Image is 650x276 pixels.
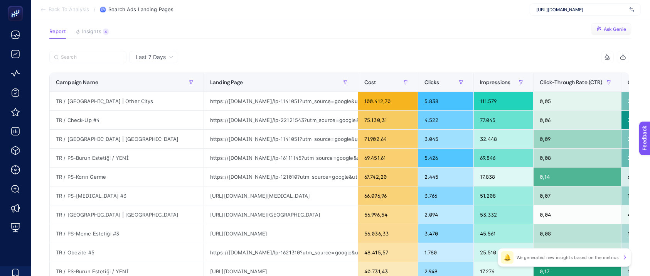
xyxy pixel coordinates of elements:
[50,149,204,167] div: TR / PS-Burun Estetiği / YENİ
[204,130,358,148] div: https://[DOMAIN_NAME]/lp-1141051?utm_source=google&utm_medium=cpc&utm_campaign=dogum_paketi_istan...
[358,111,418,129] div: 75.130,31
[534,205,621,224] div: 0,04
[474,149,534,167] div: 69.846
[534,168,621,186] div: 0,14
[56,79,98,85] span: Campaign Name
[534,130,621,148] div: 0,09
[358,224,418,243] div: 56.036,33
[474,224,534,243] div: 45.561
[474,243,534,262] div: 25.510
[5,2,29,8] span: Feedback
[204,92,358,110] div: https://[DOMAIN_NAME]/lp-1141051?utm_source=google&utm_medium=cpc&utm_campaign=dogum_paketi_tr&ut...
[474,130,534,148] div: 32.448
[50,111,204,129] div: TR / Check-Up #4
[50,92,204,110] div: TR / [GEOGRAPHIC_DATA] | Other Citys
[49,7,89,13] span: Back To Analysis
[480,79,511,85] span: Impressions
[474,205,534,224] div: 53.332
[418,111,473,129] div: 4.522
[358,130,418,148] div: 71.902,64
[418,149,473,167] div: 5.426
[474,111,534,129] div: 77.045
[82,29,101,35] span: Insights
[418,92,473,110] div: 5.838
[630,6,634,14] img: svg%3e
[94,6,96,12] span: /
[103,29,109,35] div: 4
[204,224,358,243] div: [URL][DOMAIN_NAME]
[358,205,418,224] div: 56.996,54
[534,149,621,167] div: 0,08
[358,168,418,186] div: 67.742,20
[204,186,358,205] div: [URL][DOMAIN_NAME][MEDICAL_DATA]
[210,79,243,85] span: Landing Page
[358,149,418,167] div: 69.451,61
[517,254,619,261] p: We generated new insights based on the metrics
[204,149,358,167] div: https://[DOMAIN_NAME]/lp-16111145?utm_source=google&utm_medium=cpc&utm_campaign=burunestetigi_tr&...
[418,168,473,186] div: 2.445
[418,186,473,205] div: 3.766
[534,224,621,243] div: 0,08
[108,7,173,13] span: Search Ads Landing Pages
[50,186,204,205] div: TR / PS-[MEDICAL_DATA] #3
[591,23,631,36] button: Ask Genie
[204,111,358,129] div: https://[DOMAIN_NAME]/lp-22121543?utm_source=google&utm_medium=cpc&utm_campaign=checkup&utm_term=...
[604,26,626,32] span: Ask Genie
[358,243,418,262] div: 48.415,57
[474,168,534,186] div: 17.838
[418,205,473,224] div: 2.094
[418,224,473,243] div: 3.470
[204,243,358,262] div: https://[DOMAIN_NAME]/lp-1621310?utm_source=google&utm_medium=cpc&utm_campaign=obezite_tr&utm_ter...
[474,92,534,110] div: 111.579
[50,205,204,224] div: TR / [GEOGRAPHIC_DATA] | [GEOGRAPHIC_DATA]
[358,186,418,205] div: 66.096,96
[50,168,204,186] div: TR / PS-Karın Germe
[418,130,473,148] div: 3.045
[534,243,621,262] div: 0,07
[474,186,534,205] div: 51.208
[49,29,66,35] span: Report
[204,205,358,224] div: [URL][DOMAIN_NAME][GEOGRAPHIC_DATA]
[536,7,626,13] span: [URL][DOMAIN_NAME]
[418,243,473,262] div: 1.780
[358,92,418,110] div: 100.412,70
[50,224,204,243] div: TR / PS-Meme Estetiği #3
[501,251,514,264] div: 🔔
[534,186,621,205] div: 0,07
[50,243,204,262] div: TR / Obezite #5
[540,79,602,85] span: Click-Through Rate (CTR)
[534,111,621,129] div: 0,06
[364,79,376,85] span: Cost
[136,53,166,61] span: Last 7 Days
[534,92,621,110] div: 0,05
[204,168,358,186] div: https://[DOMAIN_NAME]/lp-121010?utm_source=google&utm_medium=cpc&utm_campaign=karingerme_tr&utm_t...
[61,54,122,60] input: Search
[50,130,204,148] div: TR / [GEOGRAPHIC_DATA] | [GEOGRAPHIC_DATA]
[424,79,440,85] span: Clicks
